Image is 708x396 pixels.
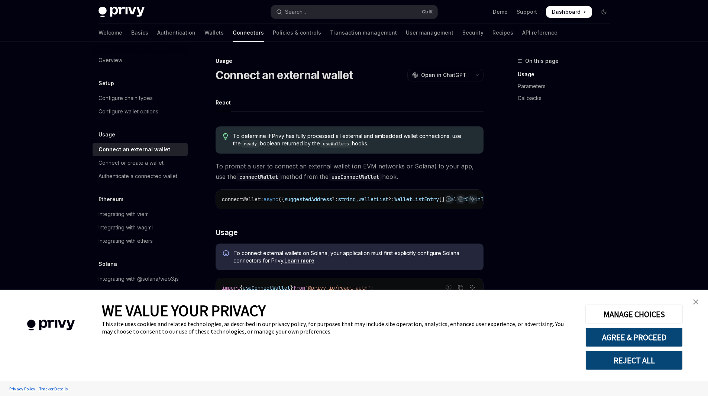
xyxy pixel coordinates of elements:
div: Search... [285,7,306,16]
a: Recipes [492,24,513,42]
a: User management [406,24,453,42]
code: connectWallet [236,173,281,181]
span: walletList [359,196,388,203]
a: Demo [493,8,508,16]
span: To determine if Privy has fully processed all external and embedded wallet connections, use the b... [233,132,476,148]
div: Usage [216,57,484,65]
h5: Solana [98,260,117,268]
a: Integrating with viem [93,207,188,221]
button: MANAGE CHOICES [585,305,683,324]
span: connectWallet [222,196,261,203]
a: Parameters [518,80,616,92]
button: Toggle dark mode [598,6,610,18]
div: Connect an external wallet [98,145,170,154]
a: Configure chain types [93,91,188,105]
div: Configure chain types [98,94,153,103]
div: Integrating with viem [98,210,149,219]
span: On this page [525,57,559,65]
a: Security [462,24,484,42]
a: Integrating with @solana/kit [93,286,188,299]
button: AGREE & PROCEED [585,328,683,347]
button: Open search [271,5,437,19]
button: REJECT ALL [585,351,683,370]
div: Integrating with @solana/kit [98,288,166,297]
span: : [261,196,264,203]
span: '@privy-io/react-auth' [305,284,371,291]
span: Open in ChatGPT [421,71,466,79]
a: Connect an external wallet [93,143,188,156]
img: dark logo [98,7,145,17]
a: Privacy Policy [7,382,37,395]
span: WalletListEntry [394,196,439,203]
a: close banner [688,294,703,309]
a: API reference [522,24,557,42]
a: Policies & controls [273,24,321,42]
a: Welcome [98,24,122,42]
span: To connect external wallets on Solana, your application must first explicitly configure Solana co... [233,249,476,264]
div: Connect or create a wallet [98,158,164,167]
div: This site uses cookies and related technologies, as described in our privacy policy, for purposes... [102,320,574,335]
div: Authenticate a connected wallet [98,172,177,181]
h5: Ethereum [98,195,123,204]
span: , [356,196,359,203]
img: company logo [11,309,91,341]
a: Usage [518,68,616,80]
div: React [216,94,231,111]
span: ?: [388,196,394,203]
a: Overview [93,54,188,67]
span: string [338,196,356,203]
svg: Tip [223,133,228,140]
a: Learn more [284,257,314,264]
a: Tracker Details [37,382,69,395]
button: Open in ChatGPT [407,69,471,81]
span: from [293,284,305,291]
button: Report incorrect code [444,283,453,292]
a: Connectors [233,24,264,42]
span: ; [371,284,374,291]
span: } [290,284,293,291]
span: [], [439,196,448,203]
a: Connect or create a wallet [93,156,188,170]
h5: Setup [98,79,114,88]
a: Configure wallet options [93,105,188,118]
img: close banner [693,299,698,305]
a: Support [517,8,537,16]
code: useWallets [320,140,352,148]
span: useConnectWallet [243,284,290,291]
button: Ask AI [468,283,477,292]
button: Ask AI [468,194,477,204]
h1: Connect an external wallet [216,68,353,82]
span: import [222,284,240,291]
span: async [264,196,278,203]
a: Wallets [204,24,224,42]
span: Dashboard [552,8,581,16]
a: Basics [131,24,148,42]
h5: Usage [98,130,115,139]
button: Report incorrect code [444,194,453,204]
span: To prompt a user to connect an external wallet (on EVM networks or Solana) to your app, use the m... [216,161,484,182]
span: ?: [332,196,338,203]
div: Integrating with wagmi [98,223,153,232]
button: Copy the contents from the code block [456,194,465,204]
a: Integrating with ethers [93,234,188,248]
span: suggestedAddress [284,196,332,203]
span: WE VALUE YOUR PRIVACY [102,301,266,320]
button: Copy the contents from the code block [456,283,465,292]
a: Callbacks [518,92,616,104]
a: Integrating with @solana/web3.js [93,272,188,286]
div: Integrating with @solana/web3.js [98,274,179,283]
a: Integrating with wagmi [93,221,188,234]
svg: Info [223,250,230,258]
span: ({ [278,196,284,203]
div: Configure wallet options [98,107,158,116]
div: Integrating with ethers [98,236,153,245]
span: { [240,284,243,291]
span: Usage [216,227,238,238]
code: useConnectWallet [329,173,382,181]
a: Dashboard [546,6,592,18]
code: ready [241,140,260,148]
a: Authenticate a connected wallet [93,170,188,183]
div: Overview [98,56,122,65]
a: Transaction management [330,24,397,42]
span: Ctrl K [422,9,433,15]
